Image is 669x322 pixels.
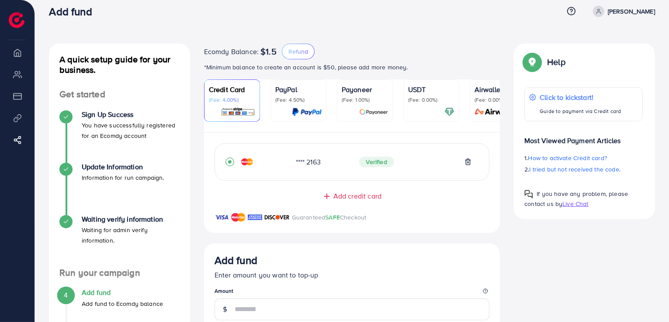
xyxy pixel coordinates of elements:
li: Waiting verify information [49,215,190,267]
img: Popup guide [524,54,540,70]
p: (Fee: 0.00%) [408,96,454,103]
img: brand [231,212,246,223]
p: PayPal [275,84,322,95]
p: Enter amount you want to top-up [215,270,490,280]
button: Refund [282,44,315,59]
img: logo [9,12,24,28]
span: If you have any problem, please contact us by [524,189,628,208]
p: Credit Card [209,84,255,95]
img: credit [241,158,253,165]
img: Popup guide [524,190,533,199]
p: (Fee: 1.00%) [342,96,388,103]
p: Click to kickstart! [540,92,621,103]
img: card [472,107,521,117]
p: Most Viewed Payment Articles [524,128,643,146]
span: $1.5 [260,46,277,57]
p: Guide to payment via Credit card [540,106,621,116]
img: brand [248,212,262,223]
p: 2. [524,164,643,175]
span: How to activate Credit card? [528,154,607,162]
span: Live Chat [562,199,588,208]
span: 4 [64,290,68,300]
h4: Sign Up Success [82,110,180,119]
h4: A quick setup guide for your business. [49,54,190,75]
p: (Fee: 4.00%) [209,96,255,103]
a: [PERSON_NAME] [589,6,655,17]
p: 1. [524,153,643,163]
legend: Amount [215,287,490,298]
p: [PERSON_NAME] [608,6,655,17]
svg: record circle [225,158,234,166]
h3: Add fund [49,5,99,18]
p: You have successfully registered for an Ecomdy account [82,120,180,141]
span: Add credit card [333,191,381,201]
span: Ecomdy Balance: [204,46,259,57]
h4: Add fund [82,288,163,297]
img: card [221,107,255,117]
span: Verified [359,157,394,167]
p: *Minimum balance to create an account is $50, please add more money. [204,62,500,72]
li: Sign Up Success [49,110,190,163]
h3: Add fund [215,254,257,267]
p: (Fee: 0.00%) [475,96,521,103]
h4: Get started [49,89,190,100]
h4: Run your campaign [49,267,190,278]
p: Guaranteed Checkout [292,212,367,223]
p: Airwallex [475,84,521,95]
img: card [444,107,454,117]
p: Waiting for admin verify information. [82,225,180,246]
img: card [292,107,322,117]
p: Add fund to Ecomdy balance [82,298,163,309]
h4: Update Information [82,163,164,171]
span: I tried but not received the code. [530,165,620,174]
img: brand [215,212,229,223]
p: Payoneer [342,84,388,95]
p: Help [547,57,565,67]
img: brand [264,212,290,223]
p: (Fee: 4.50%) [275,96,322,103]
iframe: Chat [632,283,662,315]
span: SAFE [325,213,340,222]
li: Update Information [49,163,190,215]
span: Refund [288,47,308,56]
p: USDT [408,84,454,95]
h4: Waiting verify information [82,215,180,223]
p: Information for run campaign. [82,172,164,183]
img: card [359,107,388,117]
